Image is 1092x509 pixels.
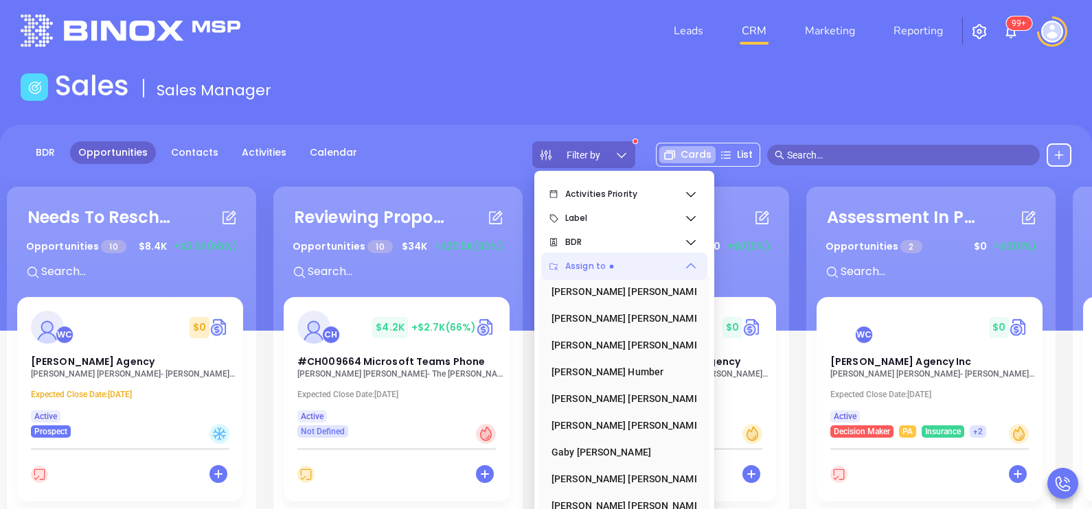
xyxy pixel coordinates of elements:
[565,204,684,232] span: Label
[31,311,64,344] img: Vitale Agency
[284,297,510,438] a: profileCarla Humber$4.2K+$2.7K(66%)Circle dollar#CH009664 Microsoft Teams Phone[PERSON_NAME] [PER...
[17,297,243,438] a: profileWalter Contreras$0Circle dollar[PERSON_NAME] Agency[PERSON_NAME] [PERSON_NAME]- [PERSON_NA...
[135,236,170,257] span: $ 8.4K
[301,409,323,424] span: Active
[900,240,922,253] span: 2
[551,385,689,412] div: [PERSON_NAME] [PERSON_NAME]
[398,236,431,257] span: $ 34K
[1009,317,1029,338] img: Quote
[293,234,393,259] p: Opportunities
[925,424,961,439] span: Insurance
[551,278,689,305] div: [PERSON_NAME] [PERSON_NAME]
[56,326,73,344] div: Walter Contreras
[70,141,156,164] a: Opportunities
[902,424,913,439] span: PA
[434,239,503,254] span: +$20.5K (60%)
[174,239,237,254] span: +$5.5K (66%)
[26,234,126,259] p: Opportunities
[830,390,1036,399] p: Expected Close Date: [DATE]
[306,263,512,281] input: Search...
[989,317,1009,338] span: $ 0
[31,390,237,399] p: Expected Close Date: [DATE]
[834,409,856,424] span: Active
[1006,16,1032,30] sup: 100
[551,438,689,466] div: Gaby [PERSON_NAME]
[301,424,345,439] span: Not Defined
[799,17,861,45] a: Marketing
[476,424,496,444] div: Hot
[742,317,762,338] img: Quote
[855,326,873,344] div: Walter Contreras
[550,197,779,297] div: InterviewOpportunities 10$0+$0(0%)
[157,80,271,101] span: Sales Manager
[567,150,600,160] span: Filter by
[565,252,684,280] span: Assign to
[27,205,179,230] div: Needs To Reschedule
[834,424,890,439] span: Decision Maker
[551,412,689,439] div: [PERSON_NAME] [PERSON_NAME]
[551,465,689,493] div: [PERSON_NAME] [PERSON_NAME]
[234,141,295,164] a: Activities
[742,424,762,444] div: Warm
[21,14,240,47] img: logo
[737,147,753,162] span: List
[31,369,237,379] p: Wayne Vitale - Vitale Agency
[830,355,971,368] span: Dreher Agency Inc
[34,424,67,439] span: Prospect
[411,320,476,334] span: +$2.7K (66%)
[817,297,1043,438] a: profileWalter Contreras$0Circle dollar[PERSON_NAME] Agency Inc[PERSON_NAME] [PERSON_NAME]- [PERSO...
[372,317,408,338] span: $ 4.2K
[888,17,948,45] a: Reporting
[775,150,784,160] span: search
[830,369,1036,379] p: Ted Butz - Dreher Agency Inc
[727,239,770,254] span: +$0 (0%)
[190,317,209,338] span: $ 0
[973,424,983,439] span: +2
[1003,23,1019,40] img: iconNotification
[34,409,57,424] span: Active
[27,141,63,164] a: BDR
[297,311,330,344] img: #CH009664 Microsoft Teams Phone
[827,205,978,230] div: Assessment In Progress
[31,355,155,368] span: Vitale Agency
[551,358,689,386] div: [PERSON_NAME] Humber
[551,331,689,359] div: [PERSON_NAME] [PERSON_NAME]
[55,69,129,102] h1: Sales
[1009,424,1029,444] div: Warm
[40,263,246,281] input: Search...
[826,234,922,259] p: Opportunities
[284,297,512,508] div: profileCarla Humber$4.2K+$2.7K(66%)Circle dollar#CH009664 Microsoft Teams Phone[PERSON_NAME] [PER...
[163,141,227,164] a: Contacts
[817,297,1045,508] div: profileWalter Contreras$0Circle dollar[PERSON_NAME] Agency Inc[PERSON_NAME] [PERSON_NAME]- [PERSO...
[294,205,445,230] div: Reviewing Proposal
[297,369,503,379] p: Derek Oberman - The Oberman Companies
[476,317,496,338] img: Quote
[302,141,365,164] a: Calendar
[565,180,684,208] span: Activities Priority
[367,240,392,253] span: 10
[723,317,742,338] span: $ 0
[681,147,712,162] span: Cards
[297,390,503,399] p: Expected Close Date: [DATE]
[565,228,684,256] span: BDR
[209,424,229,444] div: Cold
[322,326,340,344] div: Carla Humber
[830,311,863,344] img: Dreher Agency Inc
[787,147,1033,163] input: Search…
[668,17,709,45] a: Leads
[817,197,1045,297] div: Assessment In ProgressOpportunities 2$0+$0(0%)
[297,355,485,368] span: #CH009664 Microsoft Teams Phone
[1041,21,1063,43] img: user
[994,239,1036,254] span: +$0 (0%)
[17,297,246,508] div: profileWalter Contreras$0Circle dollar[PERSON_NAME] Agency[PERSON_NAME] [PERSON_NAME]- [PERSON_NA...
[17,197,246,297] div: Needs To RescheduleOpportunities 10$8.4K+$5.5K(66%)
[101,240,126,253] span: 10
[839,263,1045,281] input: Search...
[970,236,990,257] span: $ 0
[551,305,689,332] div: [PERSON_NAME] [PERSON_NAME]
[209,317,229,338] img: Quote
